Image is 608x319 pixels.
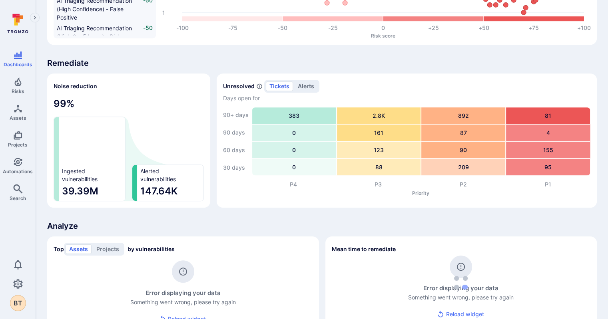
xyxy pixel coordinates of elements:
div: 161 [337,125,421,141]
div: 383 [252,107,336,124]
h4: Error displaying your data [423,284,498,293]
div: 87 [421,125,505,141]
div: Billy Tinnes [10,295,26,311]
div: 155 [506,142,590,158]
span: 99 % [54,97,204,110]
span: Assets [10,115,26,121]
div: 123 [337,142,421,158]
span: 147.64K [140,185,200,198]
span: Projects [8,142,28,148]
p: Something went wrong, please try again [408,293,514,301]
div: 0 [252,142,336,158]
button: alerts [294,81,318,91]
text: -50 [278,24,287,31]
h4: Error displaying your data [146,289,221,298]
span: Days open for [223,94,590,102]
text: +100 [577,24,591,31]
span: 39.39M [62,185,122,198]
button: Expand navigation menu [30,13,40,22]
div: 2.8K [337,107,421,124]
text: +25 [428,24,439,31]
div: 4 [506,125,590,141]
h2: Top by vulnerabilities [54,243,175,256]
div: 60 days [223,142,249,158]
text: +50 [478,24,489,31]
div: 0 [252,159,336,175]
span: Dashboards [4,61,32,67]
div: P4 [251,180,336,188]
div: 90 [421,142,505,158]
button: BT [10,295,26,311]
text: -75 [228,24,237,31]
span: Remediate [47,57,597,69]
div: 209 [421,159,505,175]
div: 892 [421,107,505,124]
span: Ingested vulnerabilities [62,167,98,183]
span: -50 [143,24,153,49]
p: Something went wrong, please try again [130,298,236,306]
div: P1 [506,180,590,188]
span: Number of unresolved items by priority and days open [256,82,263,91]
div: 30 days [223,160,249,176]
span: Risks [12,88,24,94]
div: P3 [336,180,421,188]
text: 0 [381,24,385,31]
span: AI Triaging Recommendation (High Confidence) - Risk Accepted [57,25,132,48]
button: tickets [266,81,293,91]
div: 95 [506,159,590,175]
span: Alerted vulnerabilities [140,167,176,183]
h2: Unresolved [223,82,255,90]
span: Search [10,195,26,201]
div: 81 [506,107,590,124]
button: Assets [66,244,92,254]
div: 0 [252,125,336,141]
div: 90 days [223,125,249,141]
p: Priority [251,190,590,196]
span: Mean time to remediate [332,245,396,253]
text: +75 [528,24,539,31]
text: -25 [328,24,338,31]
div: 90+ days [223,107,249,123]
text: -100 [176,24,189,31]
i: Expand navigation menu [32,14,38,21]
span: Automations [3,168,33,174]
text: 1 [162,9,165,16]
div: 88 [337,159,421,175]
text: Risk score [371,33,395,39]
span: Noise reduction [54,83,97,89]
div: P2 [421,180,505,188]
span: Analyze [47,220,597,232]
button: Projects [93,244,123,254]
